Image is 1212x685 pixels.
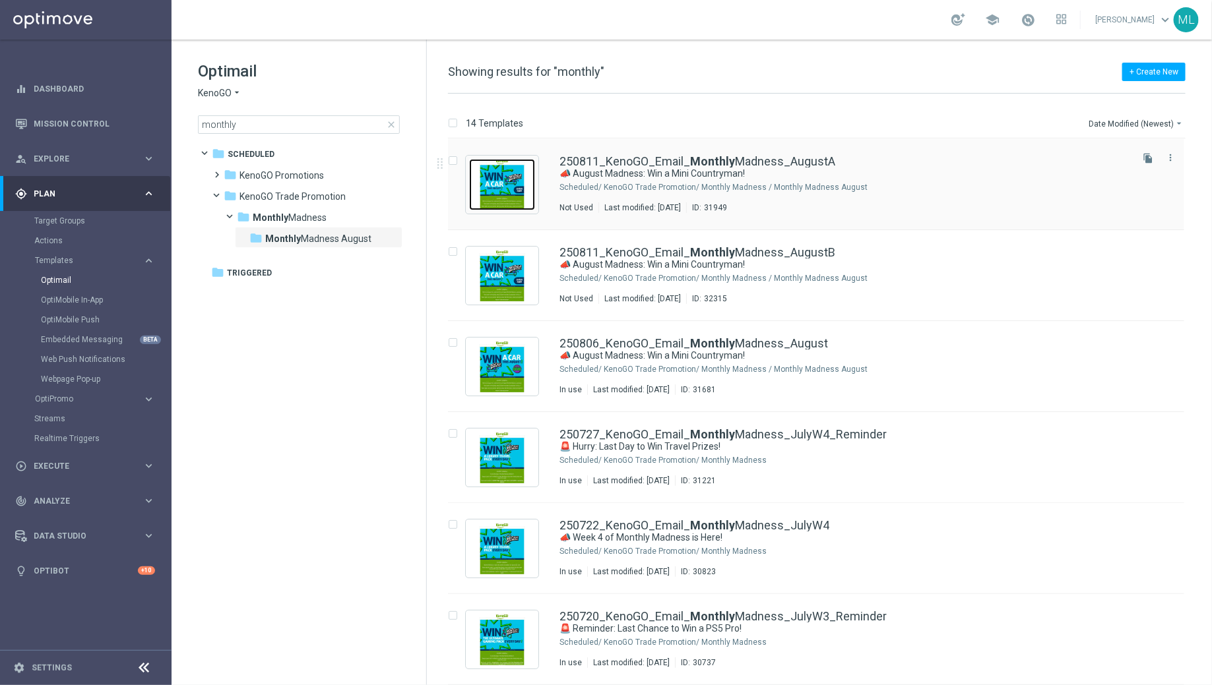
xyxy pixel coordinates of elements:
[34,553,138,588] a: Optibot
[559,546,602,556] div: Scheduled/
[15,83,27,95] i: equalizer
[435,594,1209,685] div: Press SPACE to select this row.
[41,374,137,384] a: Webpage Pop-up
[34,106,155,141] a: Mission Control
[15,460,27,472] i: play_circle_outline
[143,529,155,542] i: keyboard_arrow_right
[469,250,535,301] img: 32315.jpeg
[34,235,137,246] a: Actions
[15,71,155,106] div: Dashboard
[690,518,735,532] b: Monthly
[15,188,27,200] i: gps_fixed
[143,187,155,200] i: keyboard_arrow_right
[559,637,602,647] div: Scheduled/
[15,461,156,471] button: play_circle_outline Execute keyboard_arrow_right
[34,389,170,409] div: OptiPromo
[15,154,156,164] button: person_search Explore keyboard_arrow_right
[198,87,232,100] span: KenoGO
[34,433,137,444] a: Realtime Triggers
[604,273,1129,283] div: Scheduled/KenoGO Trade Promotion/Monthly Madness /Monthly Madness August
[469,159,535,210] img: 31949.jpeg
[559,293,593,304] div: Not Used
[1143,153,1153,164] i: file_copy
[604,182,1129,193] div: Scheduled/KenoGO Trade Promotion/Monthly Madness /Monthly Madness August
[588,566,675,577] div: Last modified: [DATE]
[41,330,170,349] div: Embedded Messaging
[469,523,535,574] img: 30823.jpeg
[227,267,272,279] span: Triggered
[143,494,155,507] i: keyboard_arrow_right
[559,475,582,486] div: In use
[1174,7,1199,32] div: ML
[253,212,288,223] b: Monthly
[559,520,829,531] a: 250722_KenoGO_Email_MonthlyMadness_JulyW4
[675,657,716,668] div: ID:
[138,566,155,575] div: +10
[675,566,716,577] div: ID:
[559,167,1099,180] a: 📣 August Madness: Win a Mini Countryman!
[41,334,137,345] a: Embedded Messaging
[15,153,143,165] div: Explore
[559,364,602,374] div: Scheduled/
[15,495,143,507] div: Analyze
[686,293,727,304] div: ID:
[34,497,143,505] span: Analyze
[41,290,170,310] div: OptiMobile In-App
[15,460,143,472] div: Execute
[588,657,675,668] div: Last modified: [DATE]
[239,191,346,202] span: KenoGO Trade Promotion
[15,496,156,506] button: track_changes Analyze keyboard_arrow_right
[34,429,170,448] div: Realtime Triggers
[41,310,170,330] div: OptiMobile Push
[34,532,143,540] span: Data Studio
[604,364,1129,374] div: Scheduled/KenoGO Trade Promotion/Monthly Madness /Monthly Madness August
[559,349,1099,362] a: 📣 August Madness: Win a Mini Countryman!
[559,622,1129,635] div: 🚨 Reminder: Last Chance to Win a PS5 Pro!
[34,211,170,231] div: Target Groups
[559,566,582,577] div: In use
[34,413,137,424] a: Streams
[15,84,156,94] button: equalizer Dashboard
[588,475,675,486] div: Last modified: [DATE]
[559,247,835,258] a: 250811_KenoGO_Email_MonthlyMadness_AugustB
[15,495,27,507] i: track_changes
[1087,115,1186,131] button: Date Modified (Newest)arrow_drop_down
[559,258,1099,271] a: 📣 August Madness: Win a Mini Countryman!
[386,119,397,130] span: close
[15,119,156,129] div: Mission Control
[1122,63,1186,81] button: + Create New
[704,293,727,304] div: 32315
[559,429,887,440] a: 250727_KenoGO_Email_MonthlyMadness_JulyW4_Reminder
[265,233,371,245] span: Monthly Madness August
[34,394,156,404] div: OptiPromo keyboard_arrow_right
[985,13,1000,27] span: school
[690,154,735,168] b: Monthly
[143,254,155,267] i: keyboard_arrow_right
[559,440,1129,453] div: 🚨 Hurry: Last Day to Win Travel Prizes!
[588,384,675,395] div: Last modified: [DATE]
[34,255,156,266] button: Templates keyboard_arrow_right
[34,155,143,163] span: Explore
[15,189,156,199] div: gps_fixed Plan keyboard_arrow_right
[559,657,582,668] div: In use
[15,553,155,588] div: Optibot
[15,531,156,541] div: Data Studio keyboard_arrow_right
[693,566,716,577] div: 30823
[13,662,25,674] i: settings
[34,190,143,198] span: Plan
[41,295,137,305] a: OptiMobile In-App
[690,336,735,350] b: Monthly
[41,275,137,285] a: Optimail
[675,384,716,395] div: ID:
[693,384,716,395] div: 31681
[559,156,835,167] a: 250811_KenoGO_Email_MonthlyMadness_AugustA
[253,212,327,223] span: Monthly Madness
[239,169,324,181] span: KenoGO Promotions
[448,65,604,78] span: Showing results for "monthly"
[435,321,1209,412] div: Press SPACE to select this row.
[559,349,1129,362] div: 📣 August Madness: Win a Mini Countryman!
[559,531,1099,544] a: 📣 Week 4 of Monthly Madness is Here!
